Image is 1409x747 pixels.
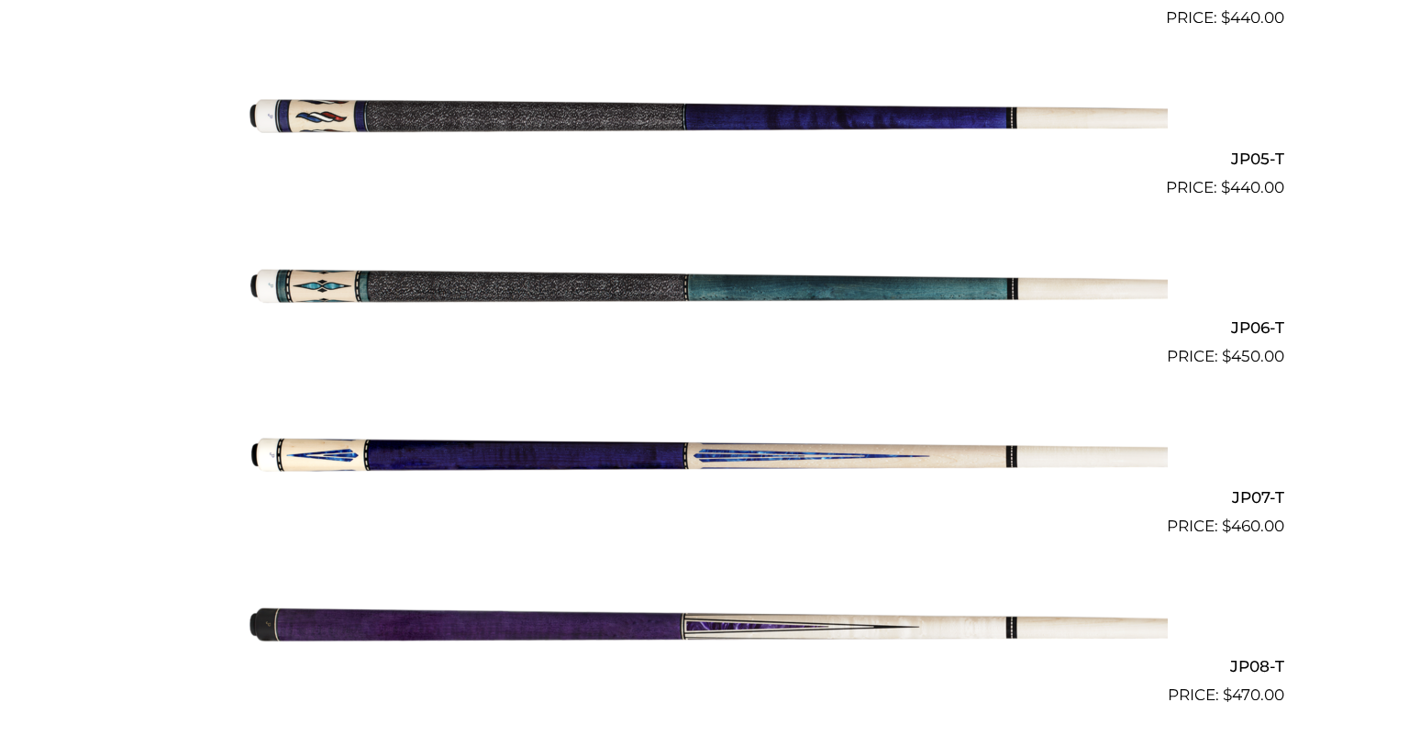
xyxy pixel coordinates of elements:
[125,376,1284,538] a: JP07-T $460.00
[1222,517,1231,535] span: $
[1223,686,1232,704] span: $
[1223,686,1284,704] bdi: 470.00
[241,376,1168,530] img: JP07-T
[125,38,1284,199] a: JP05-T $440.00
[1222,517,1284,535] bdi: 460.00
[125,650,1284,684] h2: JP08-T
[1221,8,1284,27] bdi: 440.00
[241,546,1168,700] img: JP08-T
[125,141,1284,175] h2: JP05-T
[1221,8,1230,27] span: $
[125,207,1284,369] a: JP06-T $450.00
[1221,178,1230,196] span: $
[125,480,1284,514] h2: JP07-T
[1221,178,1284,196] bdi: 440.00
[241,38,1168,192] img: JP05-T
[125,311,1284,345] h2: JP06-T
[125,546,1284,708] a: JP08-T $470.00
[241,207,1168,362] img: JP06-T
[1222,347,1231,365] span: $
[1222,347,1284,365] bdi: 450.00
